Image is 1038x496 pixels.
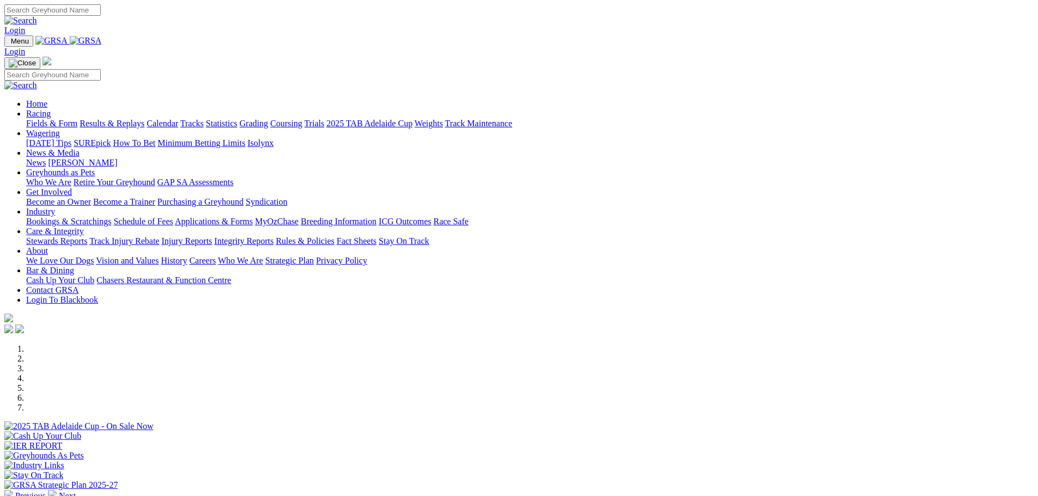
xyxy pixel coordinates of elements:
img: GRSA [70,36,102,46]
a: Weights [415,119,443,128]
a: Track Maintenance [445,119,512,128]
a: Retire Your Greyhound [74,177,155,187]
a: Cash Up Your Club [26,275,94,285]
a: History [161,256,187,265]
img: twitter.svg [15,324,24,333]
a: Become an Owner [26,197,91,206]
a: Race Safe [433,217,468,226]
a: Contact GRSA [26,285,78,295]
a: Trials [304,119,324,128]
a: Injury Reports [161,236,212,246]
img: 2025 TAB Adelaide Cup - On Sale Now [4,421,154,431]
a: MyOzChase [255,217,299,226]
div: News & Media [26,158,1034,168]
a: Strategic Plan [265,256,314,265]
a: We Love Our Dogs [26,256,94,265]
span: Menu [11,37,29,45]
img: logo-grsa-white.png [4,314,13,322]
a: Bar & Dining [26,266,74,275]
input: Search [4,4,101,16]
img: Search [4,16,37,26]
a: Rules & Policies [276,236,335,246]
a: Login [4,47,25,56]
a: Calendar [147,119,178,128]
a: Grading [240,119,268,128]
input: Search [4,69,101,81]
button: Toggle navigation [4,57,40,69]
a: Greyhounds as Pets [26,168,95,177]
a: [DATE] Tips [26,138,71,148]
a: Statistics [206,119,238,128]
a: Home [26,99,47,108]
img: Cash Up Your Club [4,431,81,441]
a: Careers [189,256,216,265]
a: Industry [26,207,55,216]
img: facebook.svg [4,324,13,333]
div: Industry [26,217,1034,226]
a: Fields & Form [26,119,77,128]
div: Bar & Dining [26,275,1034,285]
div: Care & Integrity [26,236,1034,246]
a: How To Bet [113,138,156,148]
img: logo-grsa-white.png [43,57,51,65]
a: Who We Are [218,256,263,265]
a: Purchasing a Greyhound [157,197,244,206]
a: Isolynx [247,138,274,148]
a: Racing [26,109,51,118]
a: About [26,246,48,255]
div: Wagering [26,138,1034,148]
div: Greyhounds as Pets [26,177,1034,187]
a: News & Media [26,148,80,157]
a: Vision and Values [96,256,159,265]
a: Stewards Reports [26,236,87,246]
img: GRSA Strategic Plan 2025-27 [4,480,118,490]
a: [PERSON_NAME] [48,158,117,167]
a: GAP SA Assessments [157,177,234,187]
a: Schedule of Fees [113,217,173,226]
a: Stay On Track [379,236,429,246]
a: 2025 TAB Adelaide Cup [326,119,412,128]
img: Close [9,59,36,68]
a: Coursing [270,119,302,128]
a: Fact Sheets [337,236,377,246]
a: Results & Replays [80,119,144,128]
img: Greyhounds As Pets [4,451,84,461]
a: Wagering [26,128,60,138]
a: Chasers Restaurant & Function Centre [96,275,231,285]
div: About [26,256,1034,266]
a: SUREpick [74,138,111,148]
a: Minimum Betting Limits [157,138,245,148]
a: Track Injury Rebate [89,236,159,246]
div: Get Involved [26,197,1034,207]
button: Toggle navigation [4,35,33,47]
a: Care & Integrity [26,226,84,236]
a: Bookings & Scratchings [26,217,111,226]
a: Who We Are [26,177,71,187]
a: Login To Blackbook [26,295,98,304]
a: Applications & Forms [175,217,253,226]
img: Industry Links [4,461,64,470]
a: Tracks [180,119,204,128]
a: Get Involved [26,187,72,197]
a: Login [4,26,25,35]
a: Become a Trainer [93,197,155,206]
a: Breeding Information [301,217,377,226]
a: Privacy Policy [316,256,367,265]
img: Search [4,81,37,90]
a: Syndication [246,197,287,206]
img: Stay On Track [4,470,63,480]
a: Integrity Reports [214,236,274,246]
a: ICG Outcomes [379,217,431,226]
a: News [26,158,46,167]
img: GRSA [35,36,68,46]
div: Racing [26,119,1034,128]
img: IER REPORT [4,441,62,451]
